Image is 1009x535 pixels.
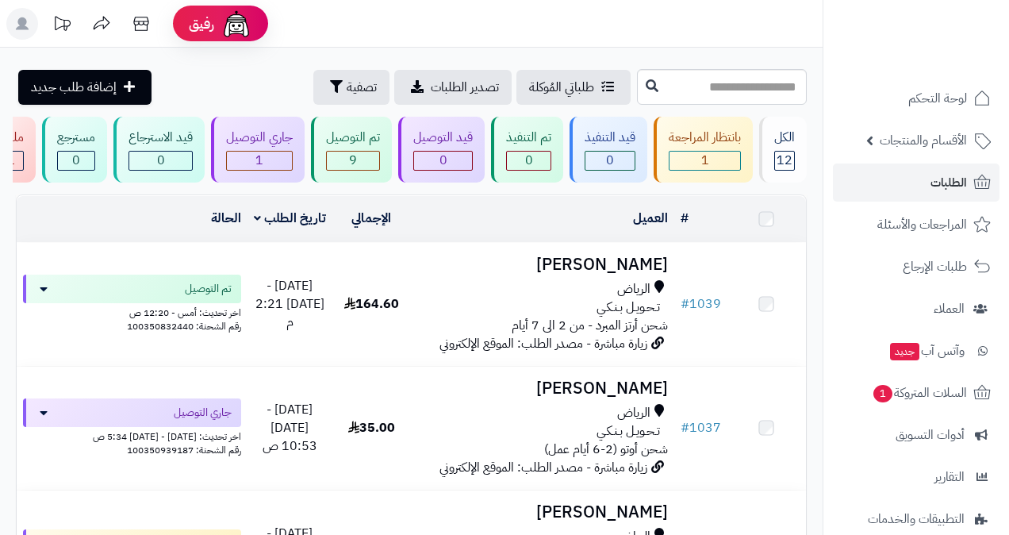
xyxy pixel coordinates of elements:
div: قيد الاسترجاع [129,129,193,147]
span: الرياض [617,280,650,298]
a: طلبات الإرجاع [833,248,999,286]
span: المراجعات والأسئلة [877,214,967,236]
a: جاري التوصيل 1 [208,117,308,183]
span: شحن أرتز المبرد - من 2 الى 7 أيام [512,316,668,335]
span: 0 [157,151,165,170]
div: قيد التنفيذ [585,129,635,147]
a: أدوات التسويق [833,416,999,454]
span: جديد [890,343,919,360]
span: جاري التوصيل [174,405,232,421]
span: طلباتي المُوكلة [529,78,594,97]
span: إضافة طلب جديد [31,78,117,97]
a: وآتس آبجديد [833,332,999,370]
a: #1037 [681,418,721,437]
span: التقارير [934,466,965,488]
div: 9 [327,152,379,170]
div: 0 [58,152,94,170]
span: 9 [349,151,357,170]
div: 0 [414,152,472,170]
span: [DATE] - [DATE] 2:21 م [255,276,324,332]
a: تم التنفيذ 0 [488,117,566,183]
a: تم التوصيل 9 [308,117,395,183]
div: 0 [585,152,635,170]
span: الطلبات [930,171,967,194]
div: 1 [669,152,740,170]
a: قيد التوصيل 0 [395,117,488,183]
span: 0 [72,151,80,170]
a: إضافة طلب جديد [18,70,152,105]
div: 0 [507,152,551,170]
div: 0 [129,152,192,170]
a: مسترجع 0 [39,117,110,183]
div: مسترجع [57,129,95,147]
a: #1039 [681,294,721,314]
div: 1 [227,152,292,170]
span: تصدير الطلبات [431,78,499,97]
h3: [PERSON_NAME] [417,256,667,274]
span: تصفية [347,78,377,97]
a: الإجمالي [351,209,391,228]
a: العملاء [833,290,999,328]
a: الطلبات [833,164,999,202]
a: قيد التنفيذ 0 [566,117,650,183]
span: [DATE] - [DATE] 10:53 ص [263,400,317,456]
a: طلباتي المُوكلة [516,70,631,105]
a: الحالة [211,209,241,228]
div: بانتظار المراجعة [669,129,741,147]
a: تاريخ الطلب [254,209,326,228]
span: رقم الشحنة: 100350832440 [127,319,241,333]
span: العملاء [934,298,965,320]
a: تحديثات المنصة [42,8,82,44]
div: اخر تحديث: أمس - 12:20 ص [23,303,241,320]
a: المراجعات والأسئلة [833,206,999,244]
span: 35.00 [348,418,395,437]
a: قيد الاسترجاع 0 [110,117,208,183]
span: رقم الشحنة: 100350939187 [127,443,241,457]
span: # [681,294,689,314]
span: التطبيقات والخدمات [868,508,965,530]
a: بانتظار المراجعة 1 [650,117,756,183]
a: السلات المتروكة1 [833,374,999,412]
span: الأقسام والمنتجات [880,129,967,152]
div: الكل [774,129,795,147]
span: الرياض [617,404,650,422]
span: 0 [606,151,614,170]
span: 0 [439,151,447,170]
a: تصدير الطلبات [394,70,512,105]
a: # [681,209,689,228]
span: 164.60 [344,294,399,314]
a: الكل12 [756,117,810,183]
div: تم التوصيل [326,129,380,147]
span: زيارة مباشرة - مصدر الطلب: الموقع الإلكتروني [439,334,647,353]
span: شحن أوتو (2-6 أيام عمل) [544,440,668,459]
span: السلات المتروكة [872,382,967,404]
span: طلبات الإرجاع [903,256,967,278]
img: ai-face.png [221,8,252,40]
span: رفيق [189,14,214,33]
span: تـحـويـل بـنـكـي [597,422,660,441]
span: وآتس آب [888,340,965,362]
div: قيد التوصيل [413,129,473,147]
div: تم التنفيذ [506,129,551,147]
button: تصفية [313,70,389,105]
span: # [681,418,689,437]
span: 1 [255,151,263,170]
h3: [PERSON_NAME] [417,379,667,398]
a: لوحة التحكم [833,79,999,117]
span: 12 [777,151,792,170]
img: logo-2.png [901,40,994,74]
span: لوحة التحكم [908,87,967,110]
span: 1 [701,151,709,170]
div: اخر تحديث: [DATE] - [DATE] 5:34 ص [23,427,241,444]
span: تـحـويـل بـنـكـي [597,298,660,317]
a: التقارير [833,458,999,496]
span: 1 [873,385,892,402]
div: جاري التوصيل [226,129,293,147]
span: زيارة مباشرة - مصدر الطلب: الموقع الإلكتروني [439,458,647,477]
h3: [PERSON_NAME] [417,503,667,522]
span: أدوات التسويق [896,424,965,446]
span: 0 [525,151,533,170]
a: العميل [633,209,668,228]
span: تم التوصيل [185,281,232,297]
